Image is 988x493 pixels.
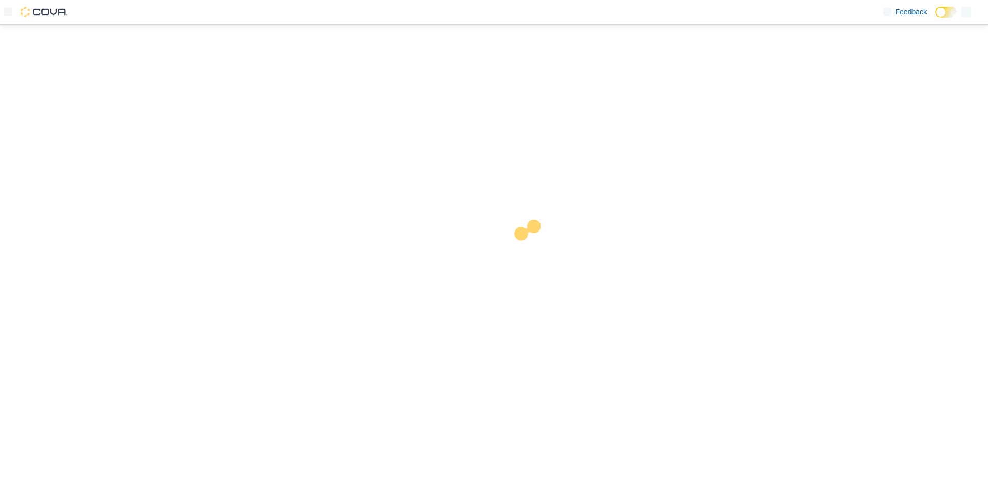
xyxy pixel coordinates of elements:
img: Cova [21,7,67,17]
a: Feedback [879,2,931,22]
span: Feedback [896,7,927,17]
input: Dark Mode [935,7,957,18]
img: cova-loader [494,212,572,289]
